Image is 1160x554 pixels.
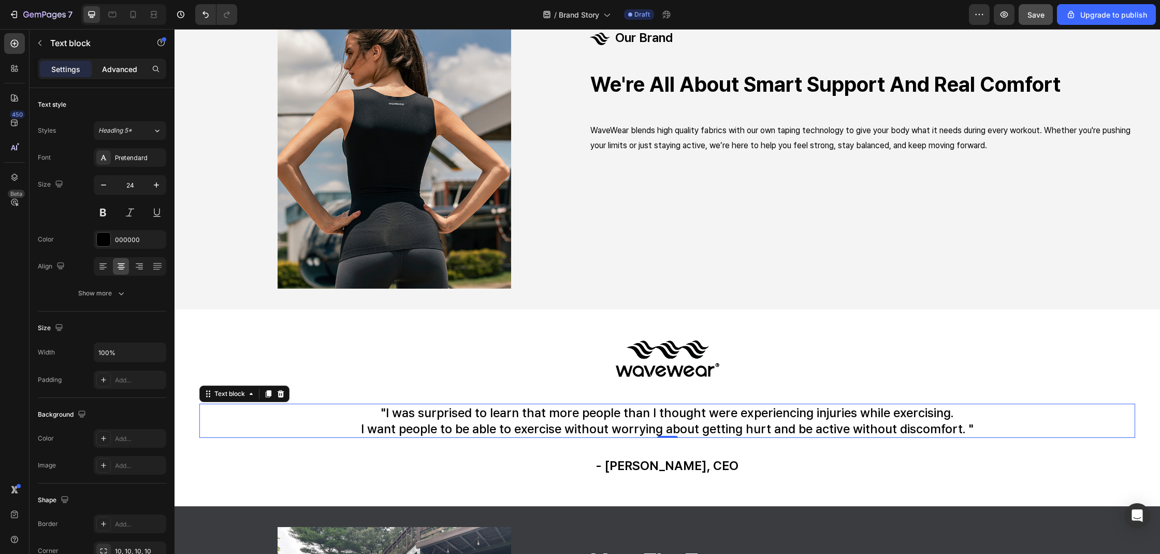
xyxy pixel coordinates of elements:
div: Upgrade to publish [1066,9,1147,20]
button: Save [1019,4,1053,25]
button: 7 [4,4,77,25]
div: Add... [115,376,164,385]
span: / [554,9,557,20]
iframe: Design area [175,29,1160,554]
div: Pretendard [115,153,164,163]
div: Image [38,461,56,470]
div: Add... [115,461,164,471]
button: Heading 5* [94,121,166,140]
button: Show more [38,284,166,303]
div: Shape [38,493,71,507]
span: Heading 5* [98,126,132,135]
p: Text block [50,37,138,49]
p: "I was surprised to learn that more people than I thought were experiencing injuries while exerci... [26,376,960,392]
p: 7 [68,8,72,21]
div: Add... [115,520,164,529]
span: Brand Story [559,9,599,20]
div: Styles [38,126,56,135]
div: Open Intercom Messenger [1125,503,1150,528]
div: Size [38,321,65,335]
div: Color [38,434,54,443]
p: Advanced [102,64,137,75]
div: Border [38,519,58,529]
div: Width [38,348,55,357]
div: Text style [38,100,66,109]
div: Show more [78,288,126,299]
div: Color [38,235,54,244]
div: Background [38,408,88,422]
div: Size [38,178,65,192]
div: Padding [38,375,62,385]
p: - [PERSON_NAME], CEO [26,429,960,445]
strong: we're all about smart support and real comfort [416,43,886,68]
div: 000000 [115,235,164,245]
div: Undo/Redo [195,4,237,25]
div: Text block [38,360,72,370]
input: Auto [94,343,166,362]
p: Settings [51,64,80,75]
span: Save [1027,10,1045,19]
div: Align [38,260,67,274]
p: WaveWear blends high quality fabrics with our own taping technology to give your body what it nee... [416,94,960,124]
p: our brand [441,1,499,17]
span: Draft [634,10,650,19]
div: Font [38,153,51,162]
img: gempages_579737317355291220-9de4fd8c-63de-4ec7-ac71-9ace2146bc75.png [441,311,545,348]
div: 450 [10,110,25,119]
div: Add... [115,434,164,444]
p: I want people to be able to exercise without worrying about getting hurt and be active without di... [26,392,960,408]
button: Upgrade to publish [1057,4,1156,25]
strong: meet the team [416,520,563,545]
div: Beta [8,190,25,198]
